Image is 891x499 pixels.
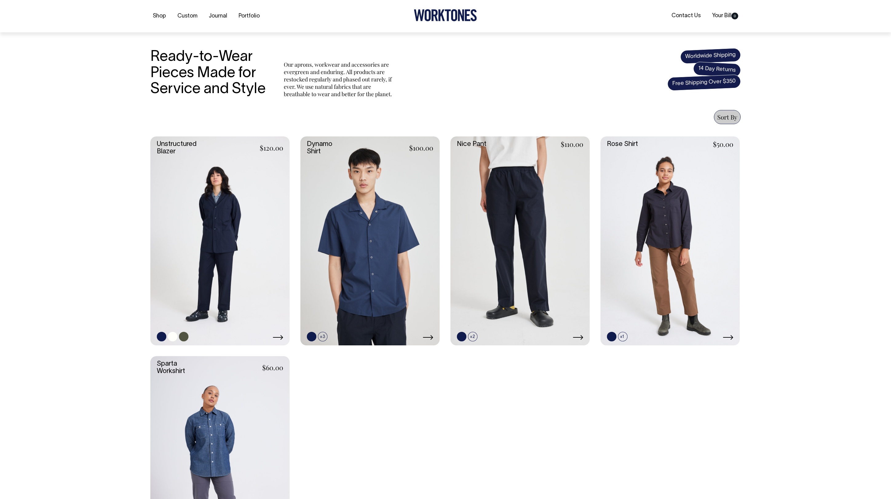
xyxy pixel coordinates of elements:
[710,11,741,21] a: Your Bill0
[236,11,262,21] a: Portfolio
[731,13,738,19] span: 0
[206,11,230,21] a: Journal
[693,61,741,77] span: 14 Day Returns
[284,61,394,98] p: Our aprons, workwear and accessories are evergreen and enduring. All products are restocked regul...
[175,11,200,21] a: Custom
[680,48,741,64] span: Worldwide Shipping
[318,332,327,341] span: +3
[618,332,628,341] span: +1
[468,332,477,341] span: +2
[667,74,741,91] span: Free Shipping Over $350
[717,113,737,121] span: Sort By
[669,11,703,21] a: Contact Us
[150,49,270,98] h3: Ready-to-Wear Pieces Made for Service and Style
[150,11,168,21] a: Shop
